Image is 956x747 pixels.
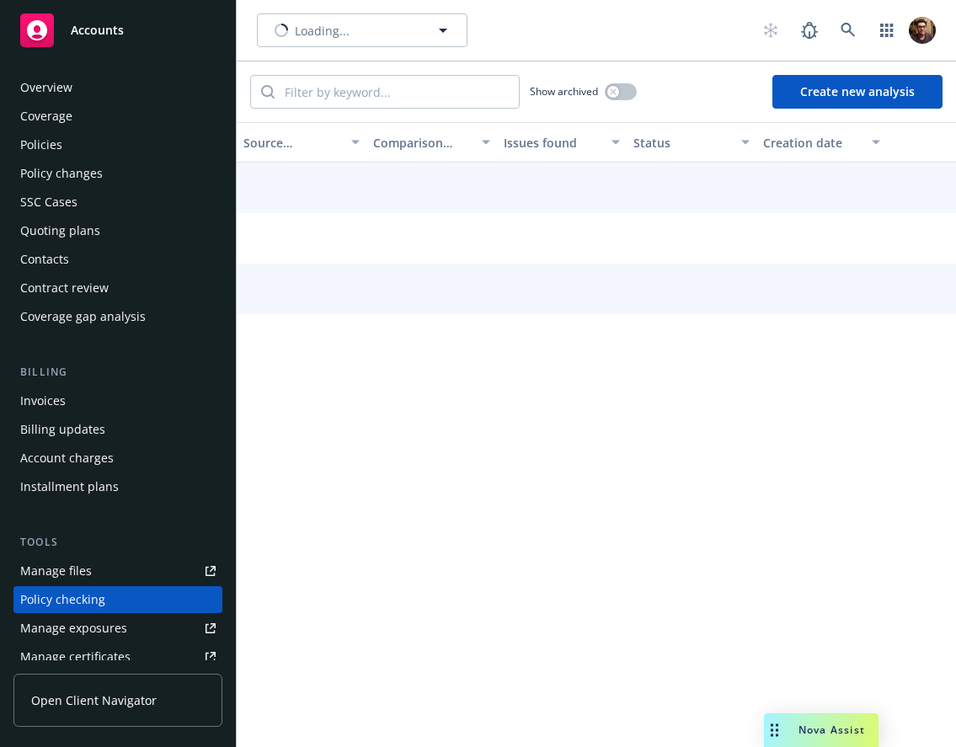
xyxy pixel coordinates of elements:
a: Manage certificates [13,643,222,670]
a: Manage exposures [13,615,222,642]
span: Open Client Navigator [31,691,157,709]
button: Creation date [756,122,886,163]
a: Search [831,13,865,47]
div: Comparison document [373,134,471,152]
div: Policies [20,131,62,158]
div: Invoices [20,387,66,414]
a: Overview [13,74,222,101]
a: Coverage gap analysis [13,303,222,330]
a: SSC Cases [13,189,222,216]
span: Loading... [295,22,350,40]
span: Nova Assist [798,723,865,737]
span: Show archived [530,84,598,99]
div: Quoting plans [20,217,100,244]
a: Billing updates [13,416,222,443]
input: Filter by keyword... [275,76,519,108]
a: Switch app [870,13,904,47]
div: Billing updates [20,416,105,443]
div: Source document [243,134,341,152]
a: Policies [13,131,222,158]
div: Billing [13,364,222,381]
div: Policy checking [20,586,105,613]
button: Create new analysis [772,75,943,109]
button: Nova Assist [764,713,879,747]
div: Drag to move [764,713,785,747]
a: Installment plans [13,473,222,500]
span: Accounts [71,24,124,37]
div: Creation date [763,134,861,152]
svg: Search [261,85,275,99]
a: Contract review [13,275,222,301]
button: Status [627,122,756,163]
a: Policy checking [13,586,222,613]
a: Start snowing [754,13,788,47]
div: Manage exposures [20,615,127,642]
a: Contacts [13,246,222,273]
div: Installment plans [20,473,119,500]
a: Coverage [13,103,222,130]
div: Contract review [20,275,109,301]
div: Account charges [20,445,114,472]
a: Account charges [13,445,222,472]
div: Manage files [20,558,92,584]
a: Quoting plans [13,217,222,244]
div: Contacts [20,246,69,273]
button: Loading... [257,13,467,47]
div: SSC Cases [20,189,77,216]
div: Manage certificates [20,643,131,670]
div: Tools [13,534,222,551]
div: Overview [20,74,72,101]
button: Issues found [497,122,627,163]
div: Coverage gap analysis [20,303,146,330]
div: Issues found [504,134,601,152]
a: Manage files [13,558,222,584]
a: Accounts [13,7,222,54]
a: Policy changes [13,160,222,187]
a: Report a Bug [793,13,826,47]
div: Status [633,134,731,152]
button: Comparison document [366,122,496,163]
img: photo [909,17,936,44]
div: Coverage [20,103,72,130]
div: Policy changes [20,160,103,187]
a: Invoices [13,387,222,414]
button: Source document [237,122,366,163]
